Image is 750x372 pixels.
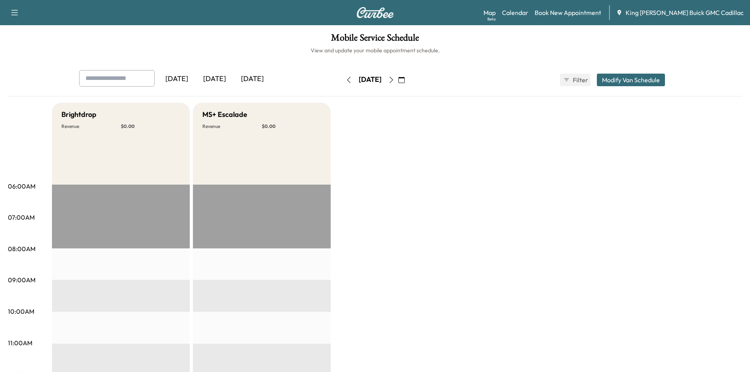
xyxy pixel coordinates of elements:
[196,70,233,88] div: [DATE]
[502,8,528,17] a: Calendar
[61,109,96,120] h5: Brightdrop
[8,33,742,46] h1: Mobile Service Schedule
[202,109,247,120] h5: MS+ Escalade
[121,123,180,130] p: $ 0.00
[487,16,496,22] div: Beta
[356,7,394,18] img: Curbee Logo
[8,275,35,285] p: 09:00AM
[202,123,262,130] p: Revenue
[262,123,321,130] p: $ 0.00
[626,8,744,17] span: King [PERSON_NAME] Buick GMC Cadillac
[233,70,271,88] div: [DATE]
[359,75,381,85] div: [DATE]
[8,213,35,222] p: 07:00AM
[158,70,196,88] div: [DATE]
[535,8,601,17] a: Book New Appointment
[8,244,35,254] p: 08:00AM
[61,123,121,130] p: Revenue
[597,74,665,86] button: Modify Van Schedule
[8,181,35,191] p: 06:00AM
[8,46,742,54] h6: View and update your mobile appointment schedule.
[8,307,34,316] p: 10:00AM
[560,74,591,86] button: Filter
[8,338,32,348] p: 11:00AM
[483,8,496,17] a: MapBeta
[573,75,587,85] span: Filter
